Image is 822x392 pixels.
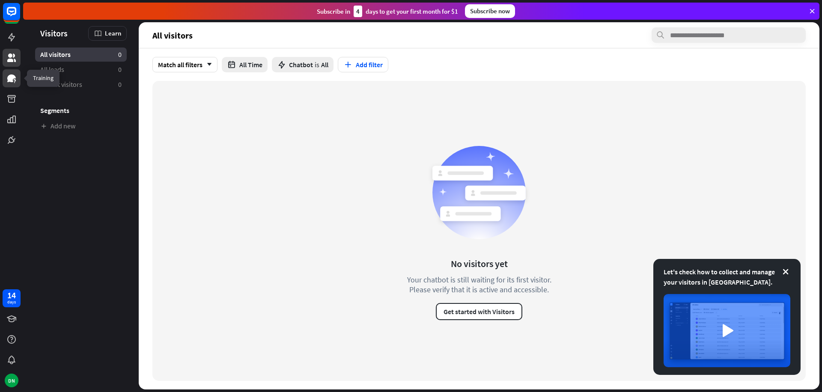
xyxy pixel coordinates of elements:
div: Let's check how to collect and manage your visitors in [GEOGRAPHIC_DATA]. [664,267,790,287]
div: DN [5,374,18,387]
button: Open LiveChat chat widget [7,3,33,29]
button: All Time [222,57,268,72]
aside: 0 [118,80,122,89]
span: is [315,60,319,69]
a: 14 days [3,289,21,307]
aside: 0 [118,65,122,74]
span: All [321,60,328,69]
a: All leads 0 [35,62,127,77]
a: Add new [35,119,127,133]
i: arrow_down [203,62,212,67]
aside: 0 [118,50,122,59]
div: Subscribe now [465,4,515,18]
span: Learn [105,29,121,37]
button: Get started with Visitors [436,303,522,320]
div: Match all filters [152,57,217,72]
button: Add filter [338,57,388,72]
img: image [664,294,790,367]
div: 14 [7,291,16,299]
div: Subscribe in days to get your first month for $1 [317,6,458,17]
span: Recent visitors [40,80,82,89]
span: All visitors [40,50,71,59]
div: 4 [354,6,362,17]
div: Your chatbot is still waiting for its first visitor. Please verify that it is active and accessible. [391,275,567,294]
span: Visitors [40,28,68,38]
a: Recent visitors 0 [35,77,127,92]
span: All visitors [152,30,193,40]
h3: Segments [35,106,127,115]
span: Chatbot [289,60,313,69]
span: All leads [40,65,64,74]
div: No visitors yet [451,258,508,270]
div: days [7,299,16,305]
